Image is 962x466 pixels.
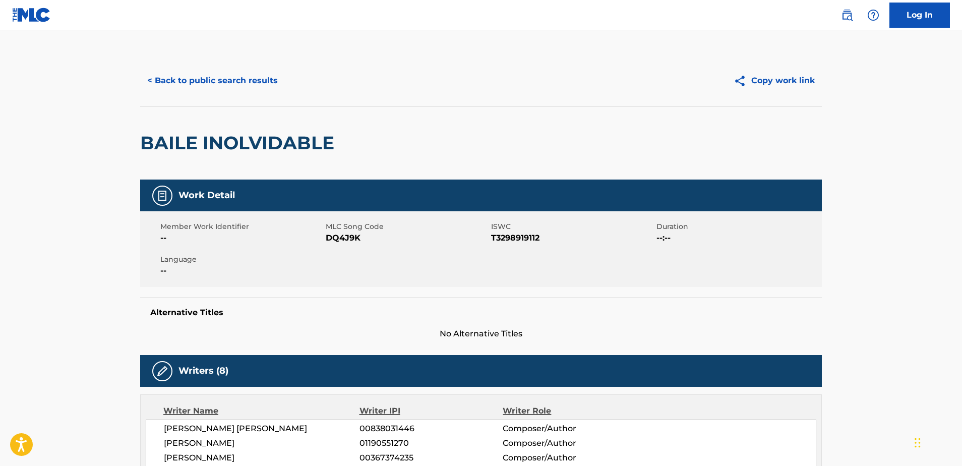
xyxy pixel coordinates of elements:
span: 00838031446 [359,423,503,435]
iframe: Chat Widget [912,418,962,466]
img: Work Detail [156,190,168,202]
a: Public Search [837,5,857,25]
span: No Alternative Titles [140,328,822,340]
span: --:-- [656,232,819,244]
img: search [841,9,853,21]
h5: Writers (8) [178,365,228,377]
span: 00367374235 [359,452,503,464]
span: Composer/Author [503,452,633,464]
span: MLC Song Code [326,221,489,232]
div: Writer Name [163,405,359,417]
a: Log In [889,3,950,28]
img: MLC Logo [12,8,51,22]
span: DQ4J9K [326,232,489,244]
span: [PERSON_NAME] [164,437,359,449]
div: Drag [915,428,921,458]
button: < Back to public search results [140,68,285,93]
img: Writers [156,365,168,377]
div: Help [863,5,883,25]
div: Writer Role [503,405,633,417]
img: help [867,9,879,21]
span: -- [160,232,323,244]
button: Copy work link [727,68,822,93]
span: Composer/Author [503,423,633,435]
h5: Alternative Titles [150,308,812,318]
iframe: Resource Center [934,304,962,390]
h5: Work Detail [178,190,235,201]
span: Duration [656,221,819,232]
span: 01190551270 [359,437,503,449]
span: Composer/Author [503,437,633,449]
h2: BAILE INOLVIDABLE [140,132,339,154]
img: Copy work link [734,75,751,87]
span: T3298919112 [491,232,654,244]
span: ISWC [491,221,654,232]
span: Member Work Identifier [160,221,323,232]
span: Language [160,254,323,265]
span: [PERSON_NAME] [PERSON_NAME] [164,423,359,435]
div: Writer IPI [359,405,503,417]
span: [PERSON_NAME] [164,452,359,464]
span: -- [160,265,323,277]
